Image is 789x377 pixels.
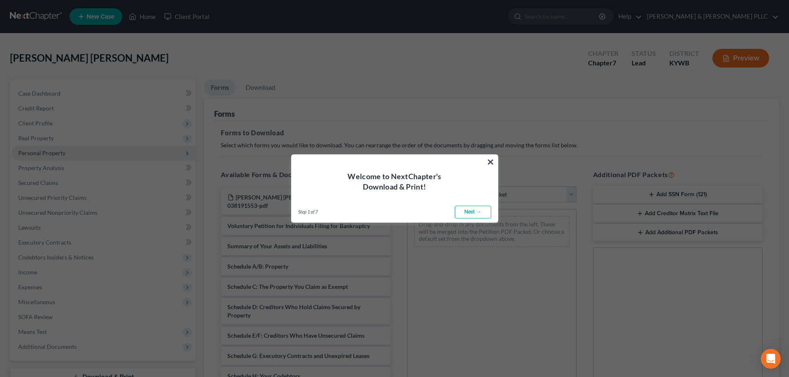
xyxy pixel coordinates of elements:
[455,206,491,219] a: Next →
[302,171,488,192] h4: Welcome to NextChapter's Download & Print!
[487,155,495,168] button: ×
[298,209,318,215] span: Step 1 of 7
[761,349,781,369] div: Open Intercom Messenger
